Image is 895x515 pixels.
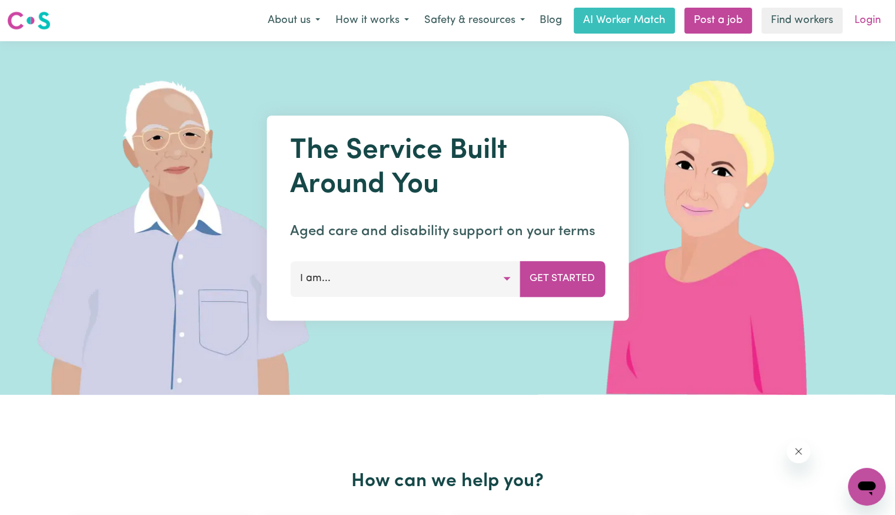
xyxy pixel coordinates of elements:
[848,468,886,506] iframe: Button to launch messaging window
[66,470,829,493] h2: How can we help you?
[290,134,605,202] h1: The Service Built Around You
[7,10,51,31] img: Careseekers logo
[7,8,71,18] span: Need any help?
[290,221,605,242] p: Aged care and disability support on your terms
[684,8,752,34] a: Post a job
[328,8,417,33] button: How it works
[290,261,520,296] button: I am...
[533,8,569,34] a: Blog
[520,261,605,296] button: Get Started
[574,8,675,34] a: AI Worker Match
[260,8,328,33] button: About us
[417,8,533,33] button: Safety & resources
[7,7,51,34] a: Careseekers logo
[761,8,843,34] a: Find workers
[787,440,810,463] iframe: Close message
[847,8,888,34] a: Login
